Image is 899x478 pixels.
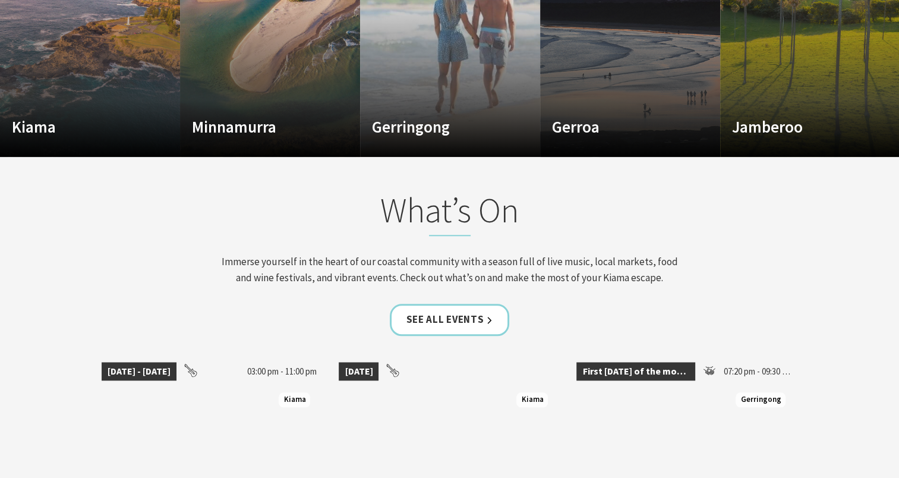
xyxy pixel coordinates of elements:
[718,362,798,381] span: 07:20 pm - 09:30 pm
[576,362,695,381] span: First [DATE] of the month
[217,254,683,286] p: Immerse yourself in the heart of our coastal community with a season full of live music, local ma...
[552,117,682,136] h4: Gerroa
[12,117,141,136] h4: Kiama
[390,304,510,335] a: See all Events
[372,117,501,136] h4: Gerringong
[732,117,862,136] h4: Jamberoo
[192,117,321,136] h4: Minnamurra
[736,392,786,407] span: Gerringong
[241,362,322,381] span: 03:00 pm - 11:00 pm
[217,190,683,236] h2: What’s On
[339,362,378,381] span: [DATE]
[516,392,548,407] span: Kiama
[279,392,310,407] span: Kiama
[102,362,176,381] span: [DATE] - [DATE]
